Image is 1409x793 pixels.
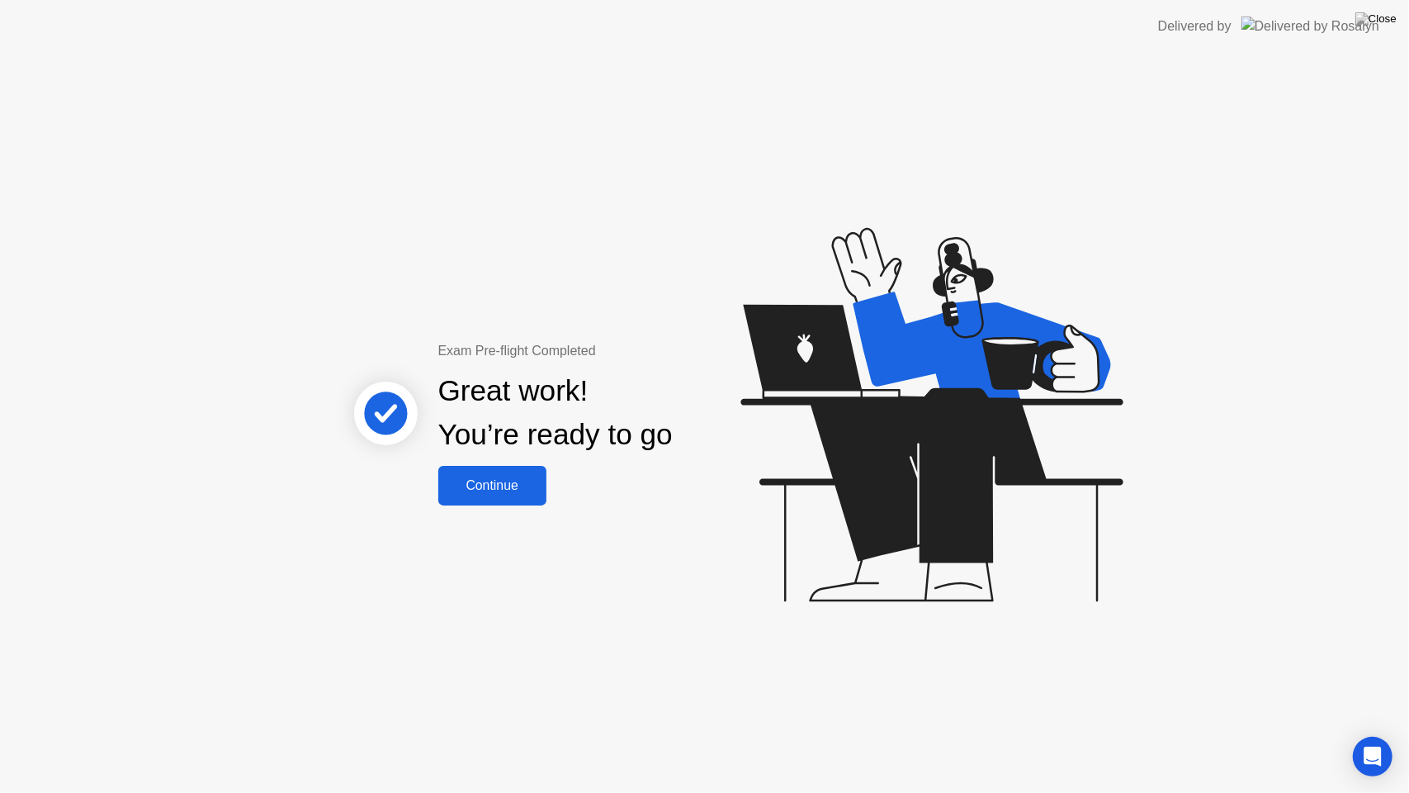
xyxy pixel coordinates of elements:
div: Exam Pre-flight Completed [438,341,779,361]
div: Continue [443,478,541,493]
div: Great work! You’re ready to go [438,369,673,457]
img: Close [1355,12,1397,26]
button: Continue [438,466,546,506]
img: Delivered by Rosalyn [1241,17,1379,36]
div: Open Intercom Messenger [1353,737,1392,776]
div: Delivered by [1158,17,1232,36]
